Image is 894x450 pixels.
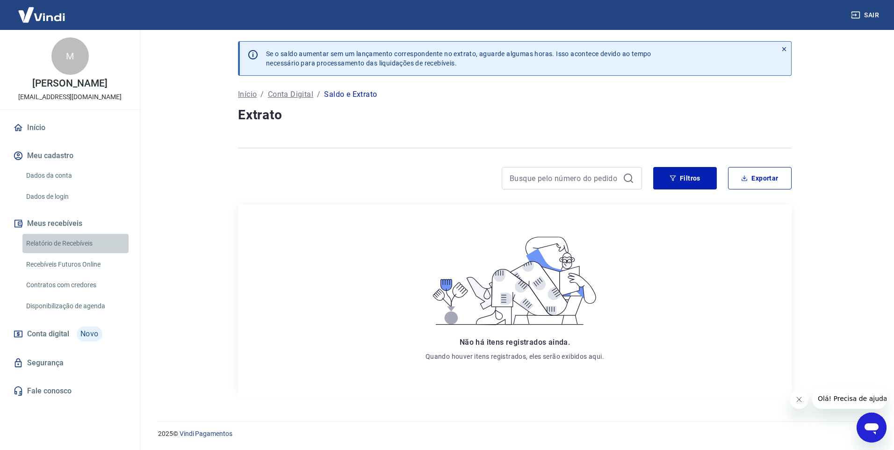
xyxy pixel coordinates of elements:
p: Se o saldo aumentar sem um lançamento correspondente no extrato, aguarde algumas horas. Isso acon... [266,49,651,68]
span: Novo [77,327,102,341]
p: [PERSON_NAME] [32,79,107,88]
p: / [317,89,320,100]
button: Exportar [728,167,792,189]
iframe: Fechar mensagem [790,390,808,409]
a: Recebíveis Futuros Online [22,255,129,274]
iframe: Botão para abrir a janela de mensagens [857,413,887,443]
p: Saldo e Extrato [324,89,377,100]
span: Olá! Precisa de ajuda? [6,7,79,14]
a: Contratos com credores [22,276,129,295]
a: Fale conosco [11,381,129,401]
a: Relatório de Recebíveis [22,234,129,253]
a: Dados de login [22,187,129,206]
span: Não há itens registrados ainda. [460,338,570,347]
p: / [260,89,264,100]
span: Conta digital [27,327,69,341]
p: Quando houver itens registrados, eles serão exibidos aqui. [425,352,604,361]
a: Vindi Pagamentos [180,430,232,437]
a: Disponibilização de agenda [22,297,129,316]
input: Busque pelo número do pedido [510,171,619,185]
button: Meus recebíveis [11,213,129,234]
img: Vindi [11,0,72,29]
a: Conta Digital [268,89,313,100]
a: Início [11,117,129,138]
a: Dados da conta [22,166,129,185]
p: [EMAIL_ADDRESS][DOMAIN_NAME] [18,92,122,102]
a: Conta digitalNovo [11,323,129,345]
p: 2025 © [158,429,872,439]
iframe: Mensagem da empresa [812,388,887,409]
button: Sair [849,7,883,24]
a: Segurança [11,353,129,373]
button: Filtros [653,167,717,189]
div: M [51,37,89,75]
h4: Extrato [238,106,792,124]
a: Início [238,89,257,100]
button: Meu cadastro [11,145,129,166]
